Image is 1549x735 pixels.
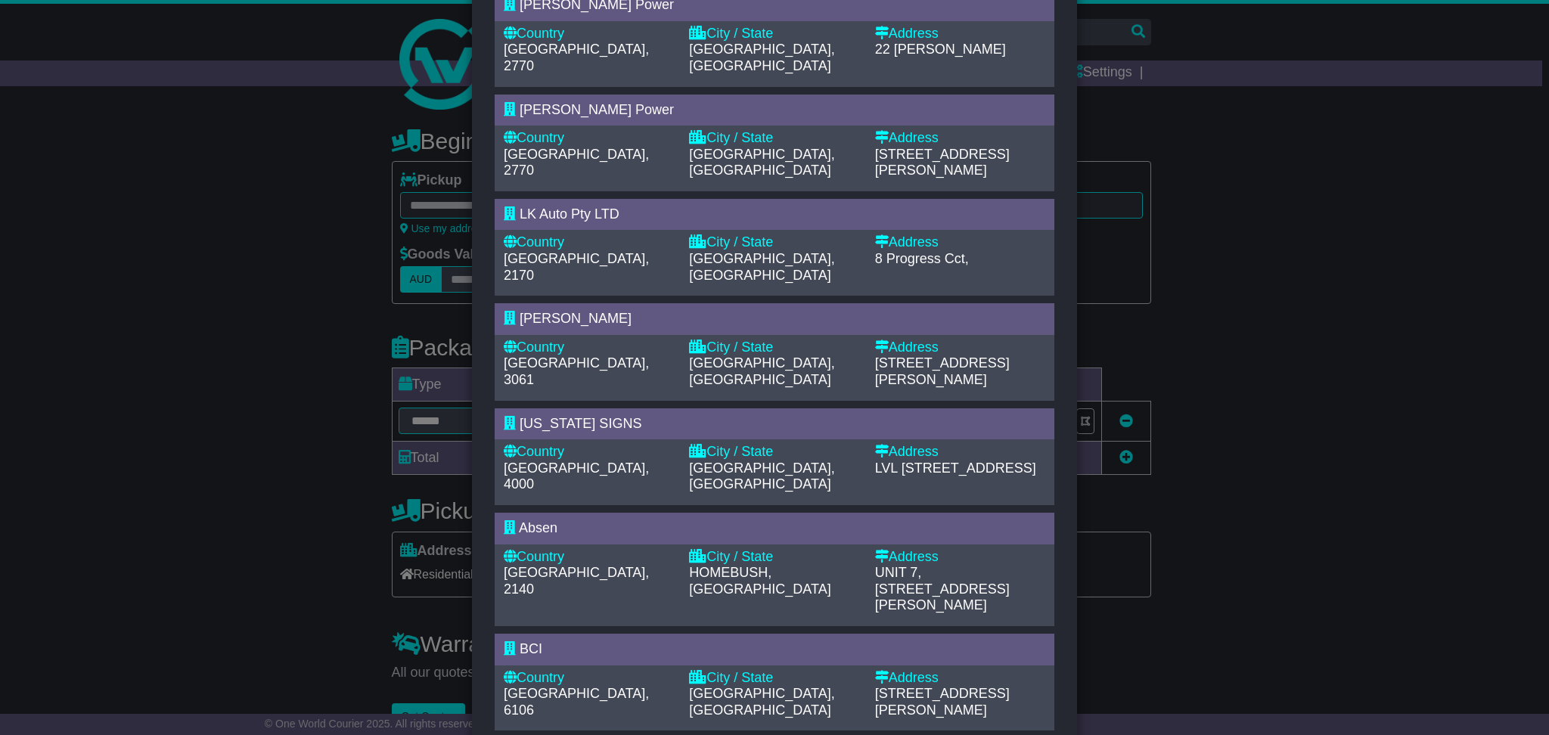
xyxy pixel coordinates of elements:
[689,670,859,687] div: City / State
[504,251,649,283] span: [GEOGRAPHIC_DATA], 2170
[504,549,674,566] div: Country
[875,355,1010,387] span: [STREET_ADDRESS][PERSON_NAME]
[504,670,674,687] div: Country
[504,355,649,387] span: [GEOGRAPHIC_DATA], 3061
[875,147,1010,178] span: [STREET_ADDRESS][PERSON_NAME]
[504,26,674,42] div: Country
[504,565,649,597] span: [GEOGRAPHIC_DATA], 2140
[520,206,619,222] span: LK Auto Pty LTD
[875,461,1036,476] span: LVL [STREET_ADDRESS]
[689,340,859,356] div: City / State
[504,340,674,356] div: Country
[875,565,1010,612] span: UNIT 7, [STREET_ADDRESS][PERSON_NAME]
[689,549,859,566] div: City / State
[689,251,834,283] span: [GEOGRAPHIC_DATA], [GEOGRAPHIC_DATA]
[875,670,1045,687] div: Address
[689,42,834,73] span: [GEOGRAPHIC_DATA], [GEOGRAPHIC_DATA]
[520,311,632,326] span: [PERSON_NAME]
[875,340,1045,356] div: Address
[520,416,641,431] span: [US_STATE] SIGNS
[504,686,649,718] span: [GEOGRAPHIC_DATA], 6106
[504,461,649,492] span: [GEOGRAPHIC_DATA], 4000
[875,234,1045,251] div: Address
[689,461,834,492] span: [GEOGRAPHIC_DATA], [GEOGRAPHIC_DATA]
[689,565,830,597] span: HOMEBUSH, [GEOGRAPHIC_DATA]
[519,520,557,535] span: Absen
[504,234,674,251] div: Country
[520,102,674,117] span: [PERSON_NAME] Power
[689,444,859,461] div: City / State
[689,26,859,42] div: City / State
[875,251,969,266] span: 8 Progress Cct,
[504,130,674,147] div: Country
[504,42,649,73] span: [GEOGRAPHIC_DATA], 2770
[504,444,674,461] div: Country
[520,641,542,656] span: BCI
[875,549,1045,566] div: Address
[689,147,834,178] span: [GEOGRAPHIC_DATA], [GEOGRAPHIC_DATA]
[875,26,1045,42] div: Address
[875,686,1010,718] span: [STREET_ADDRESS][PERSON_NAME]
[689,686,834,718] span: [GEOGRAPHIC_DATA], [GEOGRAPHIC_DATA]
[875,130,1045,147] div: Address
[689,234,859,251] div: City / State
[504,147,649,178] span: [GEOGRAPHIC_DATA], 2770
[875,42,1006,57] span: 22 [PERSON_NAME]
[689,355,834,387] span: [GEOGRAPHIC_DATA], [GEOGRAPHIC_DATA]
[689,130,859,147] div: City / State
[875,444,1045,461] div: Address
